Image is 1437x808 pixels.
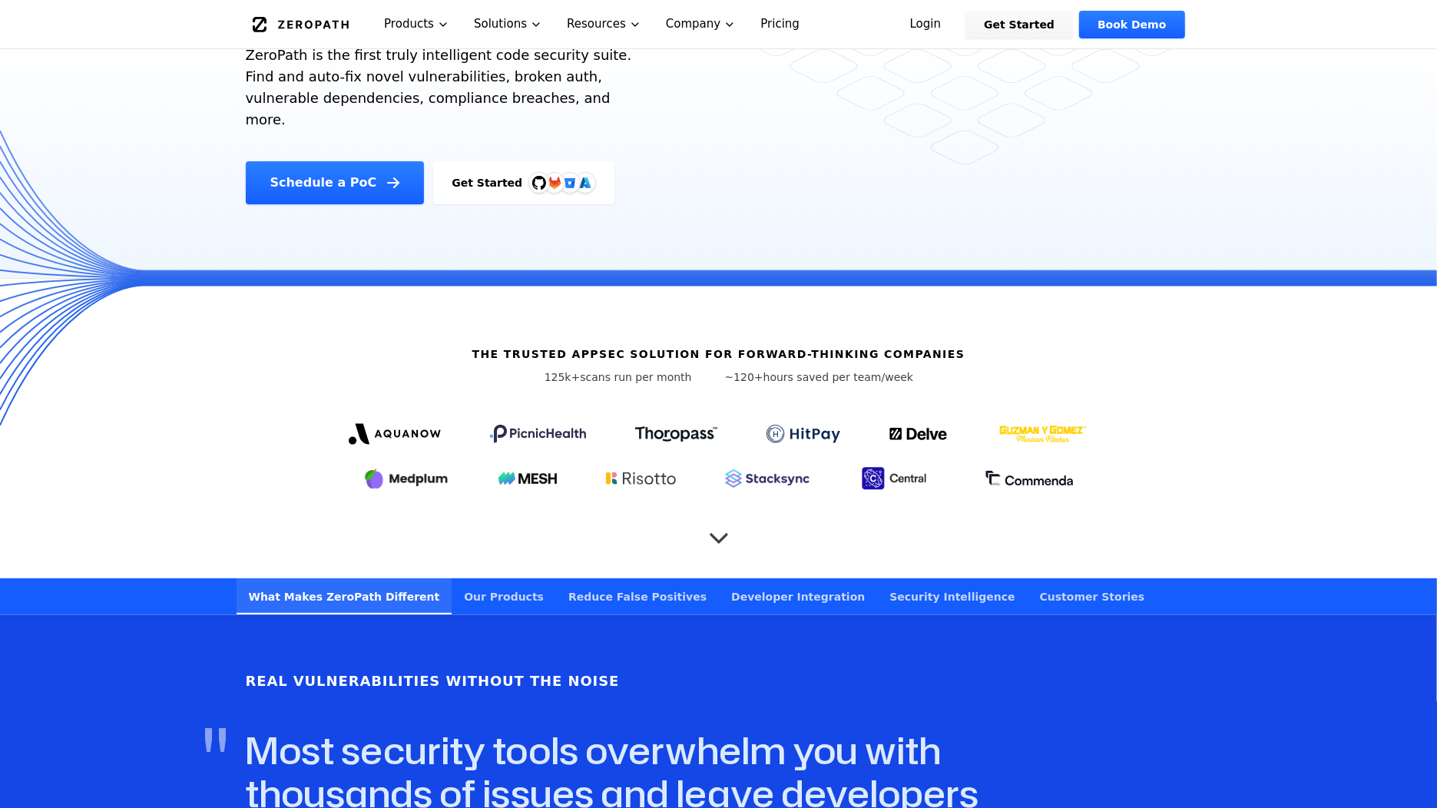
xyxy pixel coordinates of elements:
a: Schedule a PoC [246,161,425,204]
a: Login [892,11,960,38]
a: Book Demo [1079,11,1184,38]
a: Security Intelligence [877,578,1027,614]
img: GitLab [539,167,570,198]
h6: The Trusted AppSec solution for forward-thinking companies [472,346,965,362]
span: " [203,717,229,790]
span: ~120+ [725,371,763,383]
button: Scroll to next section [704,515,734,546]
img: Mesh [498,472,557,485]
p: hours saved per team/week [725,369,914,385]
a: Developer Integration [719,578,877,614]
img: Stacksync [725,469,810,488]
a: Get StartedGitHubGitLabAzure [433,161,614,204]
span: 125k+ [545,371,581,383]
img: GitHub [532,176,546,190]
img: Central [859,465,935,492]
img: GYG [998,416,1088,452]
a: Reduce False Positives [556,578,719,614]
a: What Makes ZeroPath Different [237,578,452,614]
p: ZeroPath is the first truly intelligent code security suite. Find and auto-fix novel vulnerabilit... [246,45,639,131]
img: Azure [579,177,591,189]
img: Medplum [363,466,449,491]
a: Our Products [452,578,556,614]
a: Customer Stories [1028,578,1157,614]
p: scans run per month [524,369,713,385]
img: Thoropass [635,426,717,442]
h6: Real Vulnerabilities Without the Noise [246,671,620,692]
a: Get Started [965,11,1073,38]
svg: Bitbucket [561,174,578,191]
